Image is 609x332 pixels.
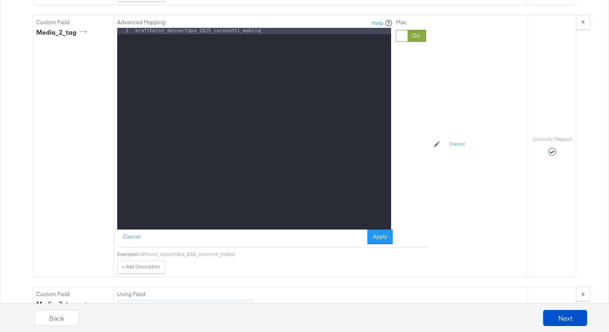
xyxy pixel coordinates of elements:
strong: x [582,18,584,25]
label: Correctly Mapped [533,136,572,142]
label: Custom Field: [36,19,110,26]
div: 1 [117,28,134,34]
button: Apply [367,230,393,244]
label: Advanced Mapping: [117,19,166,26]
button: Next [543,310,587,326]
button: x [576,287,590,301]
div: Example: [117,251,137,257]
div: media_2_tag [36,28,90,37]
label: Max: [396,19,426,26]
label: Using Field: [117,290,429,298]
a: Help [372,19,383,27]
button: Cancel [117,230,146,244]
button: Cancel [445,138,470,151]
label: Custom Field: [36,290,110,298]
button: + Add Description [117,261,165,274]
button: Back [35,310,79,326]
strong: x [582,290,584,297]
div: kraftheinz_dessertdpa_2025_coreventi_mobile [137,251,429,257]
button: x [576,15,590,29]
